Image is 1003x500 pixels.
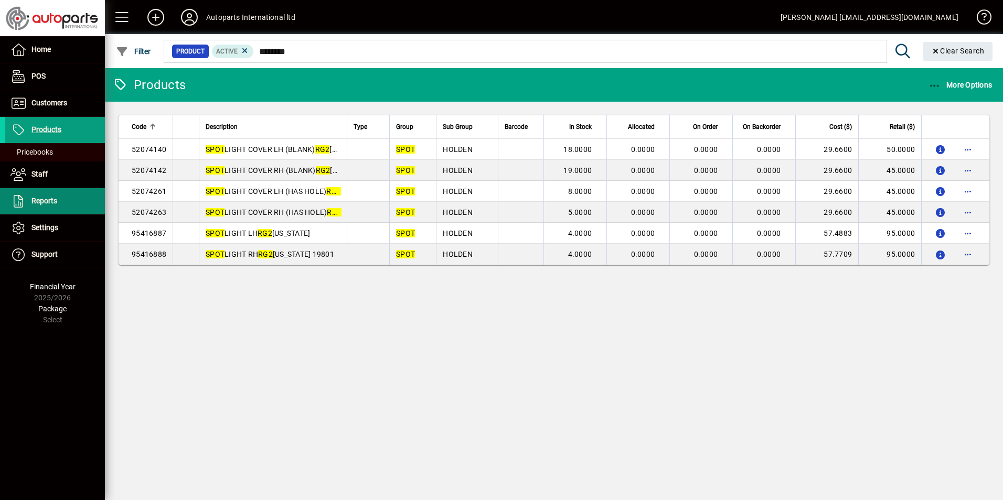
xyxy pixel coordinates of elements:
span: LIGHT COVER RH (BLANK) [US_STATE] [206,166,368,175]
button: Clear [923,42,993,61]
span: HOLDEN [443,250,473,258]
span: On Order [693,121,718,133]
span: LIGHT RH [US_STATE] 19801 [206,250,334,258]
div: [PERSON_NAME] [EMAIL_ADDRESS][DOMAIN_NAME] [781,9,958,26]
span: Support [31,250,58,258]
a: Support [5,242,105,268]
span: Type [354,121,367,133]
span: On Backorder [743,121,781,133]
span: HOLDEN [443,145,473,154]
em: SPOT [396,229,415,237]
button: More options [959,225,976,242]
em: SPOT [396,250,415,258]
span: Pricebooks [10,148,53,156]
span: Code [132,121,146,133]
td: 29.6600 [795,181,858,202]
a: Knowledge Base [969,2,990,36]
em: SPOT [206,208,225,216]
span: 0.0000 [757,145,781,154]
a: Staff [5,161,105,188]
span: HOLDEN [443,208,473,216]
span: Financial Year [30,282,76,291]
button: Filter [113,42,154,61]
button: Profile [173,8,206,27]
em: RG2 [316,166,330,175]
span: Filter [116,47,151,56]
em: SPOT [206,187,225,195]
span: 52074263 [132,208,166,216]
span: Allocated [628,121,655,133]
span: Cost ($) [829,121,852,133]
em: SPOT [396,187,415,195]
button: Add [139,8,173,27]
button: More options [959,246,976,263]
em: SPOT [206,166,225,175]
span: 0.0000 [757,250,781,258]
span: 0.0000 [631,187,655,195]
td: 57.7709 [795,244,858,265]
span: 0.0000 [631,250,655,258]
span: LIGHT LH [US_STATE] [206,229,310,237]
span: 8.0000 [568,187,592,195]
a: Settings [5,215,105,241]
span: 52074142 [132,166,166,175]
span: 0.0000 [694,187,718,195]
button: More options [959,141,976,158]
td: 45.0000 [858,160,921,181]
span: 4.0000 [568,229,592,237]
td: 45.0000 [858,181,921,202]
span: Staff [31,170,48,178]
span: Reports [31,197,57,205]
button: More options [959,204,976,221]
span: POS [31,72,46,80]
span: HOLDEN [443,187,473,195]
span: 95416887 [132,229,166,237]
em: RG2 [315,145,330,154]
a: Pricebooks [5,143,105,161]
span: 0.0000 [694,250,718,258]
td: 95.0000 [858,244,921,265]
td: 50.0000 [858,139,921,160]
span: LIGHT COVER LH (BLANK) [US_STATE] [206,145,368,154]
span: 0.0000 [631,229,655,237]
span: 19.0000 [563,166,592,175]
div: Group [396,121,430,133]
div: Description [206,121,340,133]
span: Retail ($) [890,121,915,133]
div: Barcode [505,121,537,133]
em: SPOT [396,208,415,216]
div: Allocated [613,121,664,133]
button: More options [959,162,976,179]
span: Clear Search [931,47,985,55]
span: Description [206,121,238,133]
span: 0.0000 [631,166,655,175]
td: 95.0000 [858,223,921,244]
em: RG2 [326,187,341,195]
td: 29.6600 [795,160,858,181]
div: On Order [676,121,727,133]
mat-chip: Activation Status: Active [212,45,254,58]
span: 0.0000 [631,145,655,154]
em: RG2 [327,208,342,216]
span: 95416888 [132,250,166,258]
span: 52074140 [132,145,166,154]
span: 0.0000 [631,208,655,216]
span: Customers [31,99,67,107]
span: LIGHT COVER LH (HAS HOLE) [US_STATE] [206,187,379,195]
td: 57.4883 [795,223,858,244]
button: More options [959,183,976,200]
span: 0.0000 [757,208,781,216]
a: Customers [5,90,105,116]
td: 45.0000 [858,202,921,223]
span: 0.0000 [694,145,718,154]
span: HOLDEN [443,229,473,237]
em: SPOT [396,166,415,175]
span: 0.0000 [757,166,781,175]
span: Sub Group [443,121,473,133]
span: Group [396,121,413,133]
span: 0.0000 [694,229,718,237]
a: Reports [5,188,105,214]
em: RG2 [258,229,272,237]
span: Products [31,125,61,134]
div: Autoparts International ltd [206,9,295,26]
